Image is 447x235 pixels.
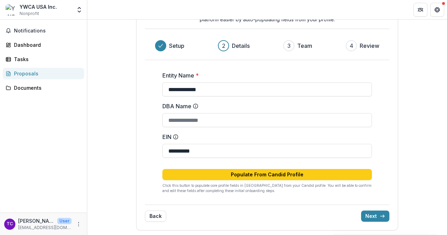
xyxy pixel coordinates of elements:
div: Documents [14,84,79,91]
div: Proposals [14,70,79,77]
label: DBA Name [162,102,368,110]
button: Partners [413,3,427,17]
h3: Setup [169,42,184,50]
button: More [74,220,83,228]
a: Proposals [3,68,84,79]
span: Nonprofit [20,10,39,17]
div: Tasks [14,56,79,63]
button: Get Help [430,3,444,17]
a: Dashboard [3,39,84,51]
button: Notifications [3,25,84,36]
button: Back [145,211,166,222]
div: Progress [155,40,379,51]
div: 3 [287,42,291,50]
a: Tasks [3,53,84,65]
button: Next [361,211,389,222]
label: Entity Name [162,71,368,80]
h3: Review [360,42,379,50]
a: Documents [3,82,84,94]
img: YWCA USA Inc. [6,4,17,15]
h3: Details [232,42,250,50]
p: [EMAIL_ADDRESS][DOMAIN_NAME] [18,225,72,231]
div: 2 [222,42,225,50]
p: Click this button to populate core profile fields in [GEOGRAPHIC_DATA] from your Candid profile. ... [162,183,372,193]
div: Dashboard [14,41,79,49]
div: YWCA USA Inc. [20,3,57,10]
h3: Team [297,42,312,50]
div: 4 [350,42,353,50]
span: Notifications [14,28,81,34]
button: Open entity switcher [74,3,84,17]
label: EIN [162,133,368,141]
button: Populate From Candid Profile [162,169,372,180]
div: Taylor Conner [7,222,13,226]
p: User [57,218,72,224]
p: [PERSON_NAME] [18,217,54,225]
